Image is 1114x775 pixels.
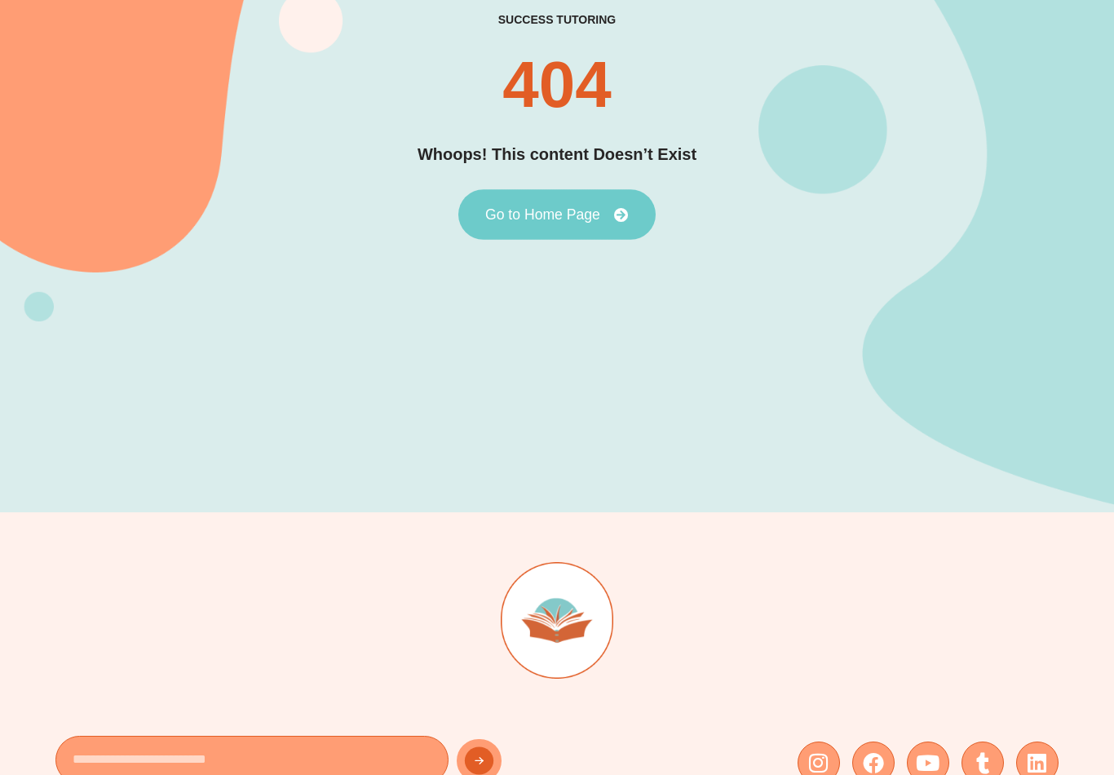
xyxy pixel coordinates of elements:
h2: success tutoring [498,12,616,27]
h2: 404 [502,52,611,117]
span: Go to Home Page [485,207,600,222]
h2: Whoops! This content Doesn’t Exist [418,142,696,167]
iframe: Chat Widget [834,591,1114,775]
a: Go to Home Page [458,189,656,240]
